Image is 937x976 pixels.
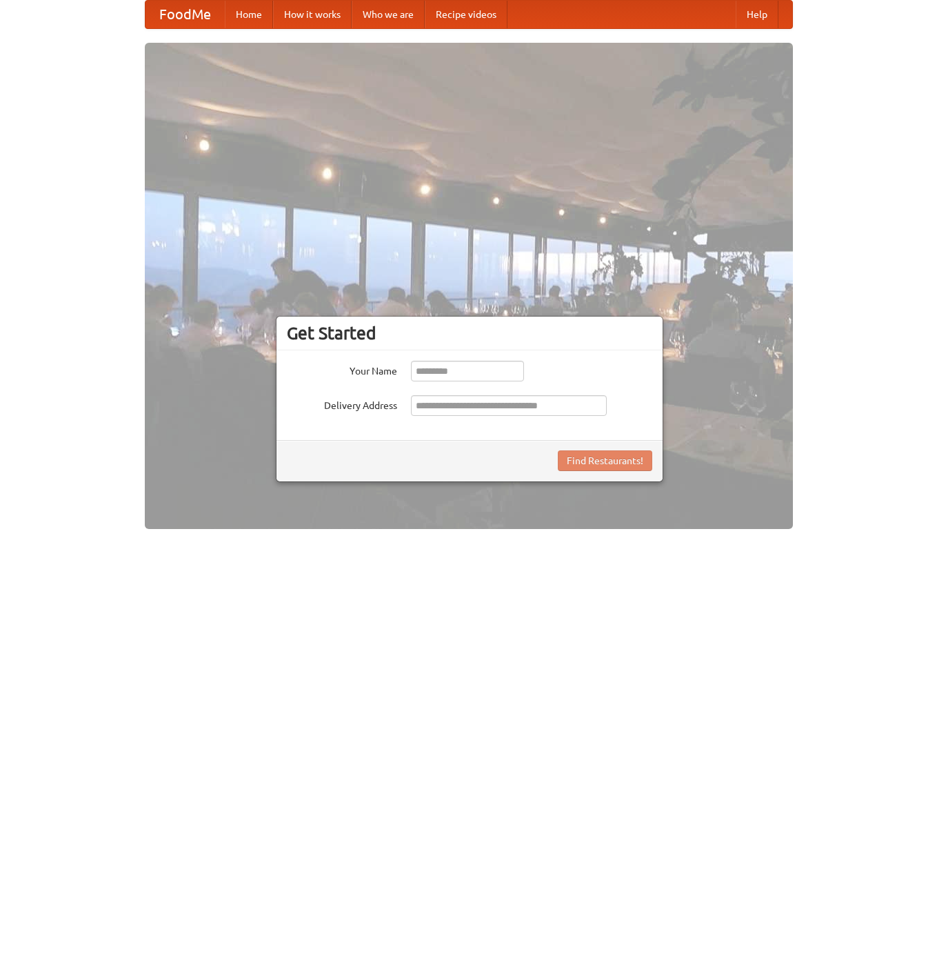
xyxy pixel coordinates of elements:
[736,1,778,28] a: Help
[225,1,273,28] a: Home
[425,1,507,28] a: Recipe videos
[287,395,397,412] label: Delivery Address
[287,323,652,343] h3: Get Started
[352,1,425,28] a: Who we are
[273,1,352,28] a: How it works
[145,1,225,28] a: FoodMe
[558,450,652,471] button: Find Restaurants!
[287,361,397,378] label: Your Name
